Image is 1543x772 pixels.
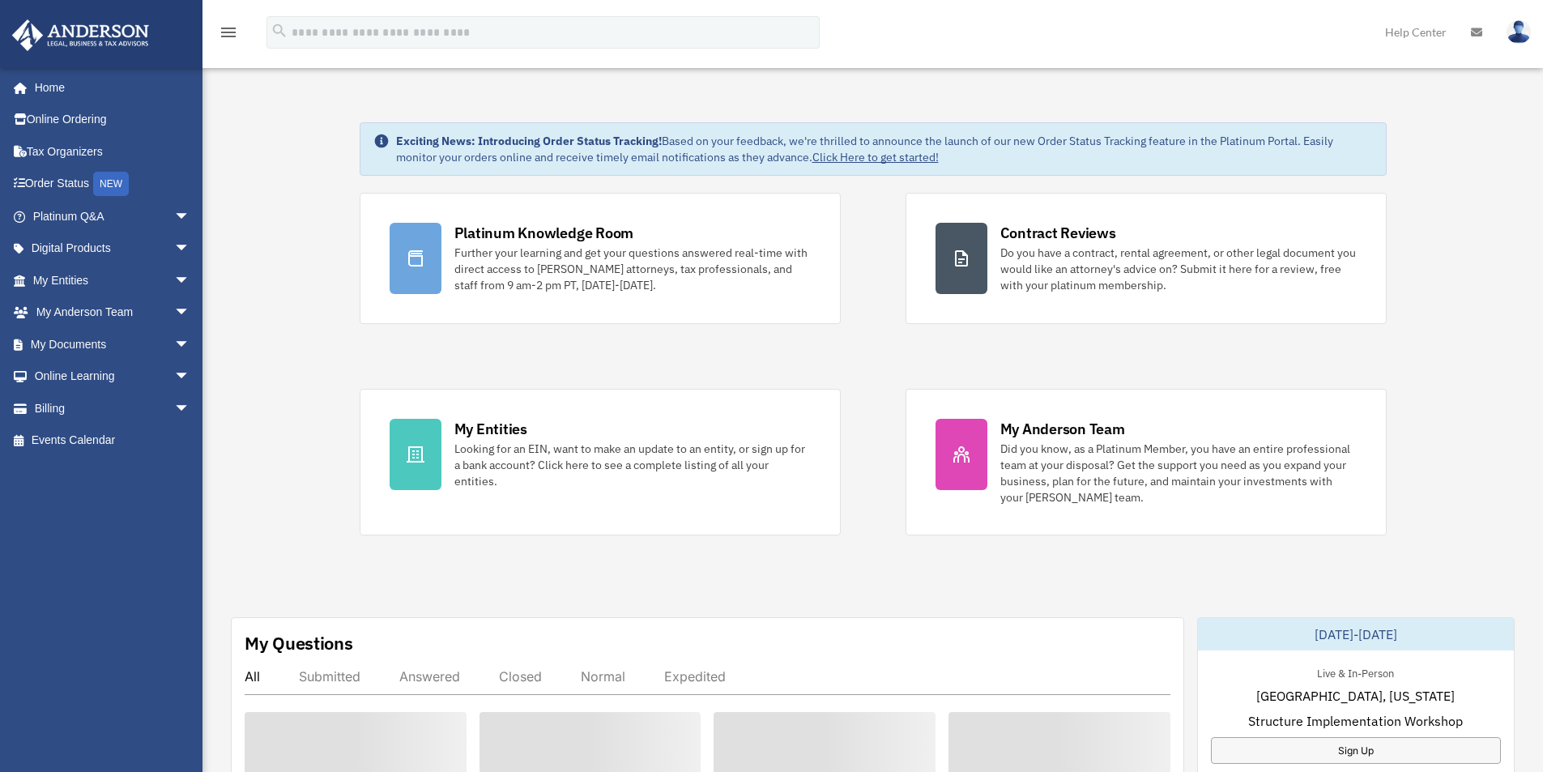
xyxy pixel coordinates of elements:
[174,328,207,361] span: arrow_drop_down
[174,360,207,394] span: arrow_drop_down
[1211,737,1501,764] a: Sign Up
[454,245,811,293] div: Further your learning and get your questions answered real-time with direct access to [PERSON_NAM...
[174,296,207,330] span: arrow_drop_down
[245,631,353,655] div: My Questions
[1000,441,1357,505] div: Did you know, as a Platinum Member, you have an entire professional team at your disposal? Get th...
[454,441,811,489] div: Looking for an EIN, want to make an update to an entity, or sign up for a bank account? Click her...
[399,668,460,685] div: Answered
[454,419,527,439] div: My Entities
[906,389,1387,535] a: My Anderson Team Did you know, as a Platinum Member, you have an entire professional team at your...
[454,223,634,243] div: Platinum Knowledge Room
[360,389,841,535] a: My Entities Looking for an EIN, want to make an update to an entity, or sign up for a bank accoun...
[11,392,215,424] a: Billingarrow_drop_down
[11,135,215,168] a: Tax Organizers
[11,200,215,232] a: Platinum Q&Aarrow_drop_down
[1304,663,1407,680] div: Live & In-Person
[219,23,238,42] i: menu
[299,668,360,685] div: Submitted
[360,193,841,324] a: Platinum Knowledge Room Further your learning and get your questions answered real-time with dire...
[1256,686,1455,706] span: [GEOGRAPHIC_DATA], [US_STATE]
[11,264,215,296] a: My Entitiesarrow_drop_down
[11,232,215,265] a: Digital Productsarrow_drop_down
[11,104,215,136] a: Online Ordering
[174,264,207,297] span: arrow_drop_down
[11,168,215,201] a: Order StatusNEW
[499,668,542,685] div: Closed
[11,360,215,393] a: Online Learningarrow_drop_down
[664,668,726,685] div: Expedited
[11,424,215,457] a: Events Calendar
[1000,223,1116,243] div: Contract Reviews
[1000,419,1125,439] div: My Anderson Team
[906,193,1387,324] a: Contract Reviews Do you have a contract, rental agreement, or other legal document you would like...
[7,19,154,51] img: Anderson Advisors Platinum Portal
[93,172,129,196] div: NEW
[245,668,260,685] div: All
[396,133,1373,165] div: Based on your feedback, we're thrilled to announce the launch of our new Order Status Tracking fe...
[174,392,207,425] span: arrow_drop_down
[1507,20,1531,44] img: User Pic
[812,150,939,164] a: Click Here to get started!
[581,668,625,685] div: Normal
[396,134,662,148] strong: Exciting News: Introducing Order Status Tracking!
[271,22,288,40] i: search
[1248,711,1463,731] span: Structure Implementation Workshop
[1198,618,1514,650] div: [DATE]-[DATE]
[174,200,207,233] span: arrow_drop_down
[1000,245,1357,293] div: Do you have a contract, rental agreement, or other legal document you would like an attorney's ad...
[219,28,238,42] a: menu
[11,296,215,329] a: My Anderson Teamarrow_drop_down
[11,71,207,104] a: Home
[174,232,207,266] span: arrow_drop_down
[11,328,215,360] a: My Documentsarrow_drop_down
